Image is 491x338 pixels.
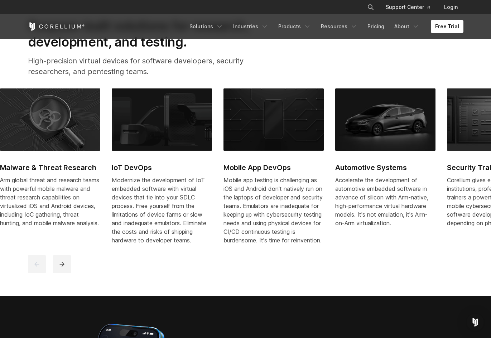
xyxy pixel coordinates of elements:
p: High-precision virtual devices for software developers, security researchers, and pentesting teams. [28,55,272,77]
a: Free Trial [431,20,463,33]
a: Pricing [363,20,389,33]
h2: Mobile App DevOps [223,162,324,173]
div: Open Intercom Messenger [467,314,484,331]
a: Products [274,20,315,33]
button: Search [364,1,377,14]
button: next [53,255,71,273]
a: Login [438,1,463,14]
h2: IoT DevOps [112,162,212,173]
img: IoT DevOps [112,88,212,151]
a: Corellium Home [28,22,85,31]
h2: Automotive Systems [335,162,435,173]
a: Support Center [380,1,435,14]
button: previous [28,255,46,273]
a: IoT DevOps IoT DevOps Modernize the development of IoT embedded software with virtual devices tha... [112,88,212,253]
a: Industries [229,20,273,33]
img: Mobile App DevOps [223,88,324,151]
div: Navigation Menu [185,20,463,33]
a: About [390,20,424,33]
div: Mobile app testing is challenging as iOS and Android don't natively run on the laptops of develop... [223,176,324,245]
img: Automotive Systems [335,88,435,151]
p: Accelerate the development of automotive embedded software in advance of silicon with Arm-native,... [335,176,435,227]
div: Modernize the development of IoT embedded software with virtual devices that tie into your SDLC p... [112,176,212,245]
div: Navigation Menu [358,1,463,14]
a: Solutions [185,20,227,33]
a: Resources [317,20,362,33]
